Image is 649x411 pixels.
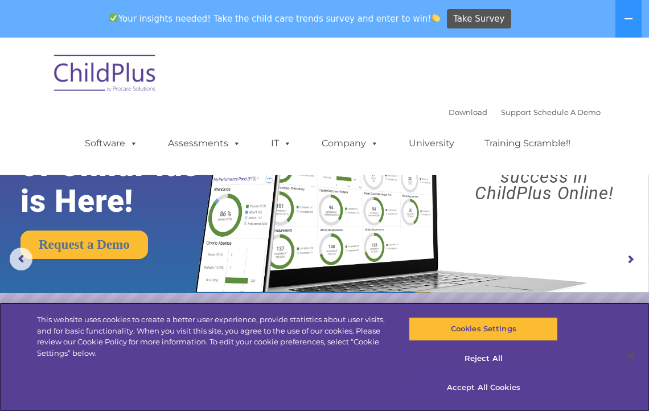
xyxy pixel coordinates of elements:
button: Accept All Cookies [409,376,558,400]
div: This website uses cookies to create a better user experience, provide statistics about user visit... [37,314,389,359]
a: Software [73,132,149,155]
img: 👏 [432,14,440,22]
a: University [397,132,466,155]
span: Take Survey [453,9,504,29]
a: Support [501,108,531,117]
a: Request a Demo [20,231,148,259]
button: Reject All [409,347,558,371]
a: Download [449,108,487,117]
font: | [449,108,601,117]
a: Company [310,132,390,155]
a: Take Survey [447,9,511,29]
a: Training Scramble!! [473,132,582,155]
button: Close [618,343,643,368]
a: Schedule A Demo [533,108,601,117]
button: Cookies Settings [409,317,558,341]
rs-layer: Boost your productivity and streamline your success in ChildPlus Online! [448,119,640,202]
a: Assessments [157,132,252,155]
a: IT [260,132,303,155]
span: Your insights needed! Take the child care trends survey and enter to win! [104,7,445,30]
img: ✅ [109,14,118,22]
img: ChildPlus by Procare Solutions [48,47,162,104]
